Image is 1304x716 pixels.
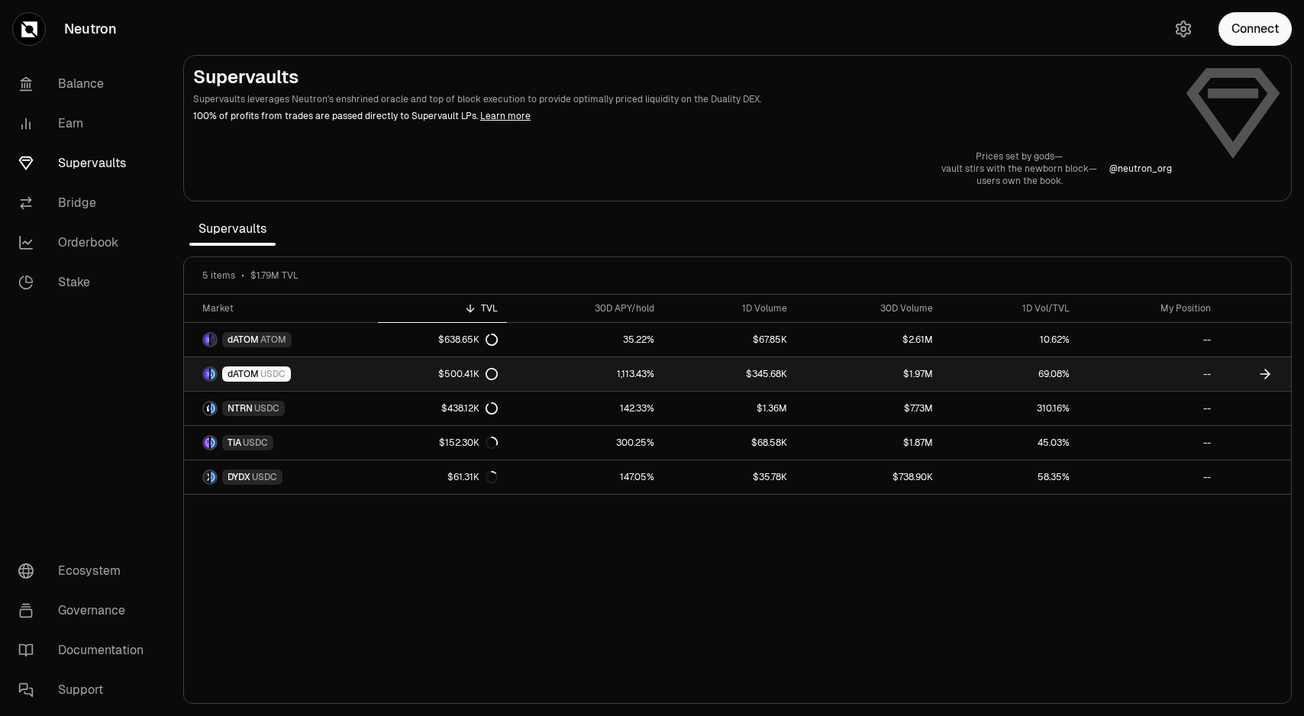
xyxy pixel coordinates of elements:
img: USDC Logo [211,402,216,414]
a: 1,113.43% [507,357,663,391]
a: Balance [6,64,165,104]
a: 45.03% [942,426,1079,460]
span: $1.79M TVL [250,269,299,282]
a: TIA LogoUSDC LogoTIAUSDC [184,426,378,460]
a: -- [1079,357,1221,391]
p: Supervaults leverages Neutron's enshrined oracle and top of block execution to provide optimally ... [193,92,1172,106]
p: 100% of profits from trades are passed directly to Supervault LPs. [193,109,1172,123]
a: $738.90K [796,460,942,494]
a: 35.22% [507,323,663,356]
a: 142.33% [507,392,663,425]
a: -- [1079,460,1221,494]
span: Supervaults [189,214,276,244]
a: $7.73M [796,392,942,425]
div: 1D Vol/TVL [951,302,1070,314]
a: -- [1079,392,1221,425]
a: 69.08% [942,357,1079,391]
div: 30D APY/hold [516,302,654,314]
img: ATOM Logo [211,334,216,346]
div: TVL [387,302,498,314]
a: $61.31K [378,460,507,494]
a: Prices set by gods—vault stirs with the newborn block—users own the book. [941,150,1097,187]
img: dATOM Logo [204,334,209,346]
span: dATOM [228,334,259,346]
span: USDC [260,368,286,380]
img: DYDX Logo [204,471,209,483]
a: $2.61M [796,323,942,356]
a: Supervaults [6,144,165,183]
a: Support [6,670,165,710]
span: dATOM [228,368,259,380]
a: $438.12K [378,392,507,425]
span: DYDX [228,471,250,483]
p: Prices set by gods— [941,150,1097,163]
span: 5 items [202,269,235,282]
a: $35.78K [663,460,796,494]
a: Documentation [6,631,165,670]
a: $67.85K [663,323,796,356]
div: Market [202,302,369,314]
a: $638.65K [378,323,507,356]
img: NTRN Logo [204,402,209,414]
a: Ecosystem [6,551,165,591]
a: Bridge [6,183,165,223]
a: 300.25% [507,426,663,460]
a: 147.05% [507,460,663,494]
a: dATOM LogoATOM LogodATOMATOM [184,323,378,356]
img: USDC Logo [211,368,216,380]
a: -- [1079,323,1221,356]
a: $68.58K [663,426,796,460]
div: 30D Volume [805,302,933,314]
a: $152.30K [378,426,507,460]
img: TIA Logo [204,437,209,449]
p: vault stirs with the newborn block— [941,163,1097,175]
div: $500.41K [438,368,498,380]
div: 1D Volume [673,302,787,314]
a: 58.35% [942,460,1079,494]
a: -- [1079,426,1221,460]
a: $1.87M [796,426,942,460]
button: Connect [1218,12,1292,46]
a: 10.62% [942,323,1079,356]
span: USDC [254,402,279,414]
a: Orderbook [6,223,165,263]
a: $1.36M [663,392,796,425]
div: $152.30K [439,437,498,449]
div: $638.65K [438,334,498,346]
img: USDC Logo [211,471,216,483]
a: Earn [6,104,165,144]
a: $500.41K [378,357,507,391]
img: dATOM Logo [204,368,209,380]
a: $345.68K [663,357,796,391]
a: $1.97M [796,357,942,391]
a: Learn more [480,110,531,122]
div: $61.31K [447,471,498,483]
a: NTRN LogoUSDC LogoNTRNUSDC [184,392,378,425]
img: USDC Logo [211,437,216,449]
a: DYDX LogoUSDC LogoDYDXUSDC [184,460,378,494]
div: My Position [1088,302,1212,314]
a: @neutron_org [1109,163,1172,175]
div: $438.12K [441,402,498,414]
a: Governance [6,591,165,631]
p: users own the book. [941,175,1097,187]
span: USDC [243,437,268,449]
span: TIA [228,437,241,449]
a: dATOM LogoUSDC LogodATOMUSDC [184,357,378,391]
p: @ neutron_org [1109,163,1172,175]
a: 310.16% [942,392,1079,425]
h2: Supervaults [193,65,1172,89]
span: USDC [252,471,277,483]
span: NTRN [228,402,253,414]
a: Stake [6,263,165,302]
span: ATOM [260,334,286,346]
